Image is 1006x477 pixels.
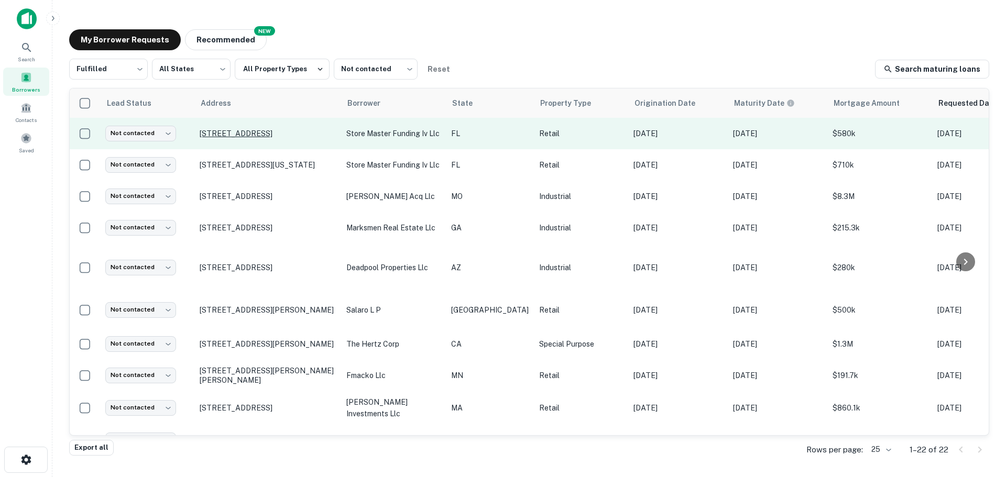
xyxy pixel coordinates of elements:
[539,262,623,273] p: Industrial
[733,435,822,446] p: [DATE]
[633,435,723,446] p: [DATE]
[3,98,49,126] a: Contacts
[833,402,927,414] p: $860.1k
[733,370,822,381] p: [DATE]
[346,128,441,139] p: store master funding iv llc
[539,435,623,446] p: Retail
[833,338,927,350] p: $1.3M
[539,370,623,381] p: Retail
[200,160,336,170] p: [STREET_ADDRESS][US_STATE]
[200,223,336,232] p: [STREET_ADDRESS]
[200,129,336,138] p: [STREET_ADDRESS]
[105,157,176,172] div: Not contacted
[3,68,49,96] div: Borrowers
[200,263,336,272] p: [STREET_ADDRESS]
[733,191,822,202] p: [DATE]
[733,262,822,273] p: [DATE]
[451,191,529,202] p: MO
[105,400,176,415] div: Not contacted
[346,396,441,419] p: [PERSON_NAME] investments llc
[539,402,623,414] p: Retail
[346,338,441,350] p: the hertz corp
[728,88,827,118] th: Maturity dates displayed may be estimated. Please contact the lender for the most accurate maturi...
[105,188,176,204] div: Not contacted
[451,338,529,350] p: CA
[346,304,441,316] p: salaro l p
[534,88,628,118] th: Property Type
[635,97,709,109] span: Origination Date
[105,260,176,275] div: Not contacted
[539,304,623,316] p: Retail
[633,128,723,139] p: [DATE]
[200,305,336,315] p: [STREET_ADDRESS][PERSON_NAME]
[200,192,336,201] p: [STREET_ADDRESS]
[833,262,927,273] p: $280k
[451,402,529,414] p: MA
[106,97,165,109] span: Lead Status
[633,402,723,414] p: [DATE]
[539,128,623,139] p: Retail
[200,366,336,385] p: [STREET_ADDRESS][PERSON_NAME][PERSON_NAME]
[18,55,35,63] span: Search
[633,191,723,202] p: [DATE]
[633,370,723,381] p: [DATE]
[3,128,49,157] a: Saved
[235,59,330,80] button: All Property Types
[451,304,529,316] p: [GEOGRAPHIC_DATA]
[451,370,529,381] p: MN
[834,97,913,109] span: Mortgage Amount
[733,304,822,316] p: [DATE]
[733,128,822,139] p: [DATE]
[12,85,40,94] span: Borrowers
[734,97,784,109] h6: Maturity Date
[105,220,176,235] div: Not contacted
[185,29,267,50] button: Recommended
[201,97,245,109] span: Address
[833,222,927,234] p: $215.3k
[105,302,176,317] div: Not contacted
[451,128,529,139] p: FL
[833,191,927,202] p: $8.3M
[346,262,441,273] p: deadpool properties llc
[451,222,529,234] p: GA
[200,403,336,413] p: [STREET_ADDRESS]
[539,191,623,202] p: Industrial
[446,88,534,118] th: State
[827,88,932,118] th: Mortgage Amount
[334,56,418,83] div: Not contacted
[105,432,176,448] div: Not contacted
[16,116,37,124] span: Contacts
[451,262,529,273] p: AZ
[733,159,822,171] p: [DATE]
[346,222,441,234] p: marksmen real estate llc
[69,56,148,83] div: Fulfilled
[833,435,927,446] p: $3.5M
[254,26,275,36] div: NEW
[540,97,605,109] span: Property Type
[105,336,176,351] div: Not contacted
[200,339,336,349] p: [STREET_ADDRESS][PERSON_NAME]
[19,146,34,154] span: Saved
[628,88,728,118] th: Origination Date
[346,159,441,171] p: store master funding iv llc
[833,128,927,139] p: $580k
[347,97,394,109] span: Borrower
[833,304,927,316] p: $500k
[833,370,927,381] p: $191.7k
[733,222,822,234] p: [DATE]
[422,59,455,80] button: Reset
[633,338,723,350] p: [DATE]
[633,159,723,171] p: [DATE]
[105,368,176,383] div: Not contacted
[734,97,795,109] div: Maturity dates displayed may be estimated. Please contact the lender for the most accurate maturi...
[806,443,863,456] p: Rows per page:
[346,435,441,446] p: ljr land llc
[954,393,1006,443] iframe: Chat Widget
[3,37,49,65] a: Search
[341,88,446,118] th: Borrower
[451,435,529,446] p: NE
[833,159,927,171] p: $710k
